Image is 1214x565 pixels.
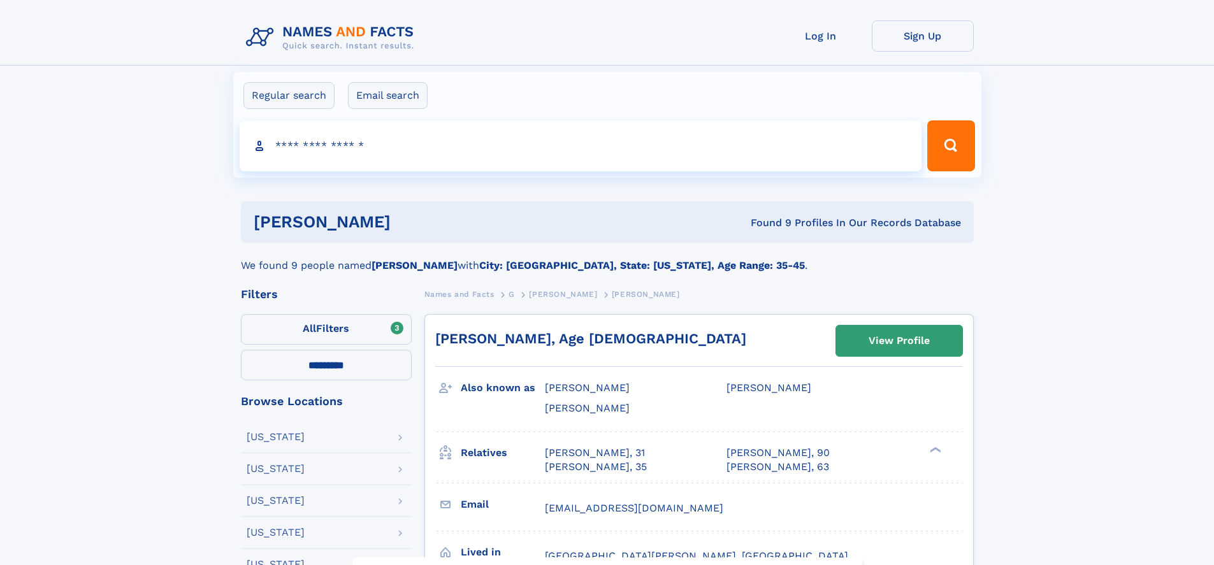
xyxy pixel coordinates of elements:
h3: Email [461,494,545,515]
h1: [PERSON_NAME] [254,214,571,230]
span: [PERSON_NAME] [726,382,811,394]
b: [PERSON_NAME] [372,259,458,271]
div: [US_STATE] [247,527,305,538]
a: Log In [770,20,872,52]
a: View Profile [836,325,962,356]
a: [PERSON_NAME], 35 [545,460,647,474]
h3: Relatives [461,442,545,464]
div: Browse Locations [241,396,412,407]
a: [PERSON_NAME], 31 [545,446,645,460]
h3: Also known as [461,377,545,399]
a: [PERSON_NAME], 63 [726,460,829,474]
a: [PERSON_NAME], Age [DEMOGRAPHIC_DATA] [435,331,746,347]
a: [PERSON_NAME], 90 [726,446,830,460]
a: G [509,286,515,302]
div: ❯ [927,445,942,454]
span: [GEOGRAPHIC_DATA][PERSON_NAME], [GEOGRAPHIC_DATA] [545,550,848,562]
label: Filters [241,314,412,345]
img: Logo Names and Facts [241,20,424,55]
span: [PERSON_NAME] [545,382,630,394]
label: Email search [348,82,428,109]
a: Names and Facts [424,286,495,302]
a: Sign Up [872,20,974,52]
div: Filters [241,289,412,300]
div: [US_STATE] [247,464,305,474]
h3: Lived in [461,541,545,563]
a: [PERSON_NAME] [529,286,597,302]
div: [US_STATE] [247,496,305,506]
input: search input [240,120,922,171]
button: Search Button [927,120,974,171]
div: View Profile [869,326,930,355]
div: We found 9 people named with . [241,243,974,273]
span: [PERSON_NAME] [612,290,680,299]
span: [PERSON_NAME] [529,290,597,299]
span: G [509,290,515,299]
span: [PERSON_NAME] [545,402,630,414]
div: [US_STATE] [247,432,305,442]
div: Found 9 Profiles In Our Records Database [570,216,961,230]
span: [EMAIL_ADDRESS][DOMAIN_NAME] [545,502,723,514]
span: All [303,322,316,334]
b: City: [GEOGRAPHIC_DATA], State: [US_STATE], Age Range: 35-45 [479,259,805,271]
label: Regular search [243,82,335,109]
